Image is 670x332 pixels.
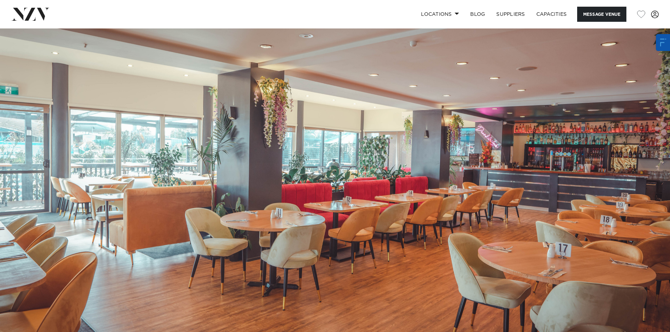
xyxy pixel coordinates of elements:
a: SUPPLIERS [491,7,530,22]
a: BLOG [465,7,491,22]
button: Message Venue [577,7,626,22]
a: Capacities [531,7,573,22]
img: nzv-logo.png [11,8,50,20]
a: Locations [415,7,465,22]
